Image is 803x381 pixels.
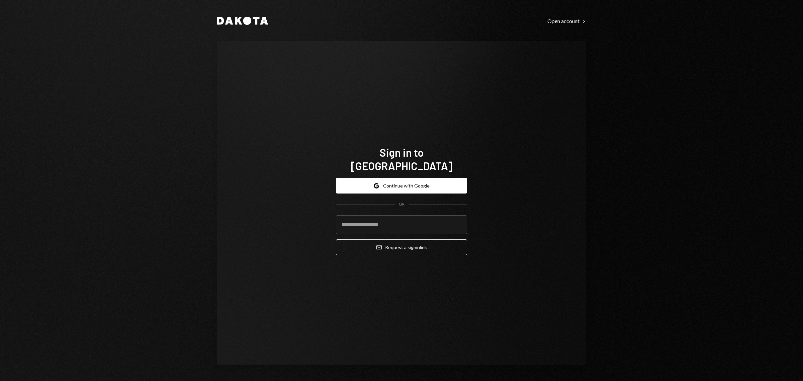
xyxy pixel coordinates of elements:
h1: Sign in to [GEOGRAPHIC_DATA] [336,146,467,172]
div: Open account [547,18,586,24]
button: Continue with Google [336,178,467,194]
div: OR [399,202,405,207]
a: Open account [547,17,586,24]
button: Request a signinlink [336,239,467,255]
